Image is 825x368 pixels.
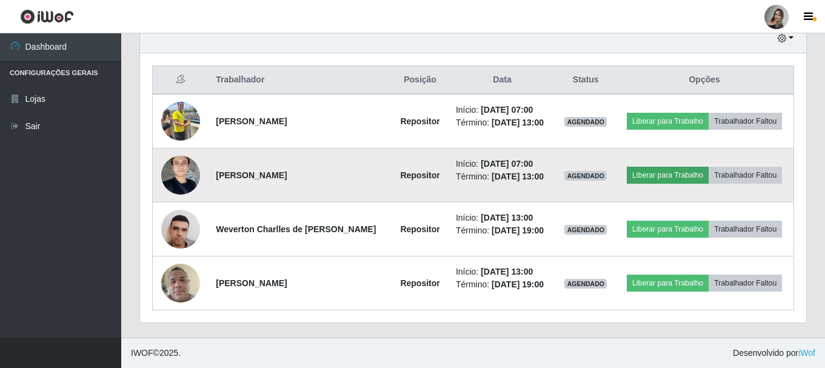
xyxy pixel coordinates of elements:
[456,170,549,183] li: Término:
[564,225,607,235] span: AGENDADO
[131,347,181,360] span: © 2025 .
[161,140,200,210] img: 1728008333020.jpeg
[615,66,793,95] th: Opções
[733,347,815,360] span: Desenvolvido por
[709,221,782,238] button: Trabalhador Faltou
[400,278,439,288] strong: Repositor
[627,275,709,292] button: Liberar para Trabalho
[492,172,544,181] time: [DATE] 13:00
[481,159,533,169] time: [DATE] 07:00
[216,278,287,288] strong: [PERSON_NAME]
[481,267,533,276] time: [DATE] 13:00
[709,167,782,184] button: Trabalhador Faltou
[481,105,533,115] time: [DATE] 07:00
[161,203,200,255] img: 1752584852872.jpeg
[131,348,153,358] span: IWOF
[627,113,709,130] button: Liberar para Trabalho
[456,158,549,170] li: Início:
[209,66,392,95] th: Trabalhador
[449,66,556,95] th: Data
[456,278,549,291] li: Término:
[709,113,782,130] button: Trabalhador Faltou
[400,116,439,126] strong: Repositor
[627,221,709,238] button: Liberar para Trabalho
[400,170,439,180] strong: Repositor
[481,213,533,222] time: [DATE] 13:00
[392,66,449,95] th: Posição
[556,66,615,95] th: Status
[216,116,287,126] strong: [PERSON_NAME]
[564,117,607,127] span: AGENDADO
[400,224,439,234] strong: Repositor
[216,224,376,234] strong: Weverton Charlles de [PERSON_NAME]
[492,226,544,235] time: [DATE] 19:00
[20,9,74,24] img: CoreUI Logo
[161,95,200,147] img: 1748380759498.jpeg
[456,116,549,129] li: Término:
[798,348,815,358] a: iWof
[456,104,549,116] li: Início:
[564,279,607,289] span: AGENDADO
[216,170,287,180] strong: [PERSON_NAME]
[456,224,549,237] li: Término:
[161,257,200,309] img: 1745852200383.jpeg
[709,275,782,292] button: Trabalhador Faltou
[456,266,549,278] li: Início:
[456,212,549,224] li: Início:
[627,167,709,184] button: Liberar para Trabalho
[492,118,544,127] time: [DATE] 13:00
[492,279,544,289] time: [DATE] 19:00
[564,171,607,181] span: AGENDADO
